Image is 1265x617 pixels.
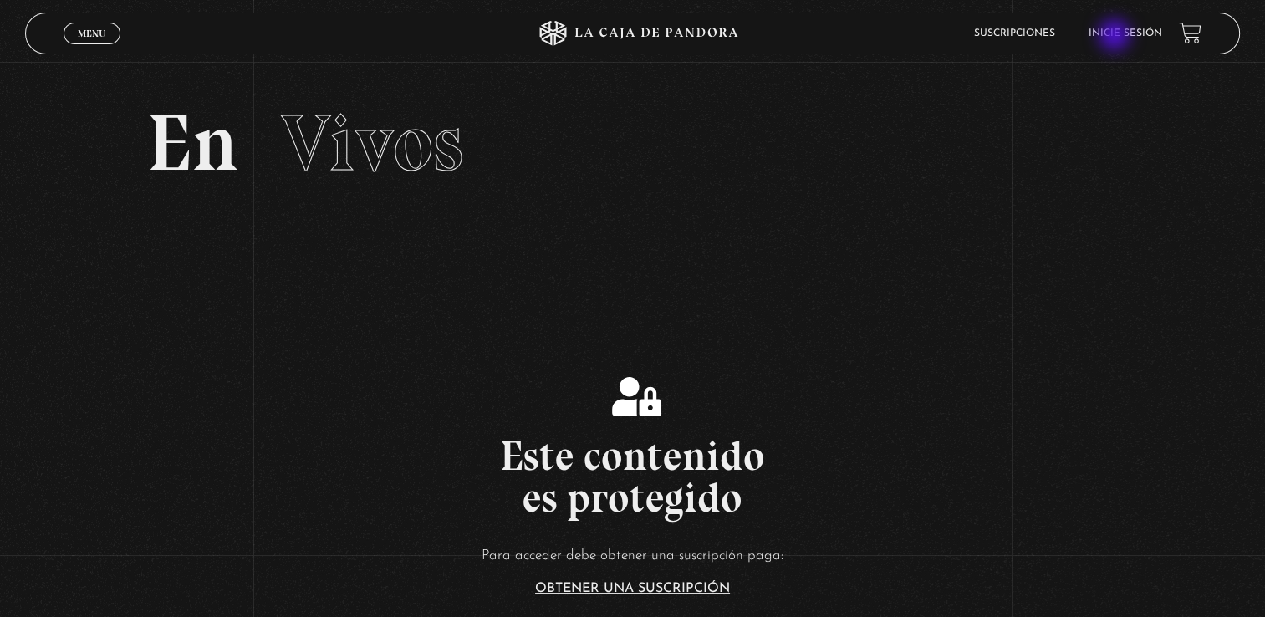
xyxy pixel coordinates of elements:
span: Menu [78,28,105,38]
a: Inicie sesión [1089,28,1162,38]
a: Suscripciones [974,28,1055,38]
span: Vivos [281,95,463,191]
span: Cerrar [72,43,111,54]
a: Obtener una suscripción [535,582,730,595]
h2: En [147,104,1119,183]
a: View your shopping cart [1179,22,1201,44]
